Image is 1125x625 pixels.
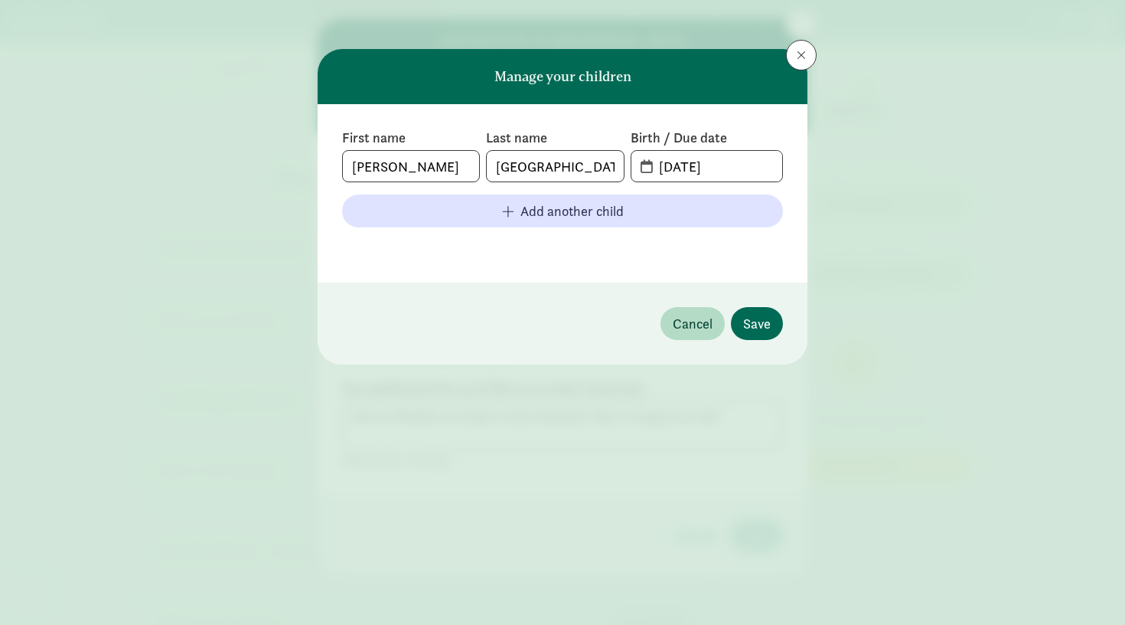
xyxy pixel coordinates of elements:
button: Add another child [342,195,783,227]
span: Cancel [673,313,712,334]
span: Add another child [520,201,624,221]
label: First name [342,129,480,147]
button: Cancel [660,307,725,340]
button: Save [731,307,783,340]
span: Save [743,313,771,334]
input: MM-DD-YYYY [650,151,782,182]
h6: Manage your children [494,69,631,84]
label: Last name [486,129,624,147]
label: Birth / Due date [631,129,783,147]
